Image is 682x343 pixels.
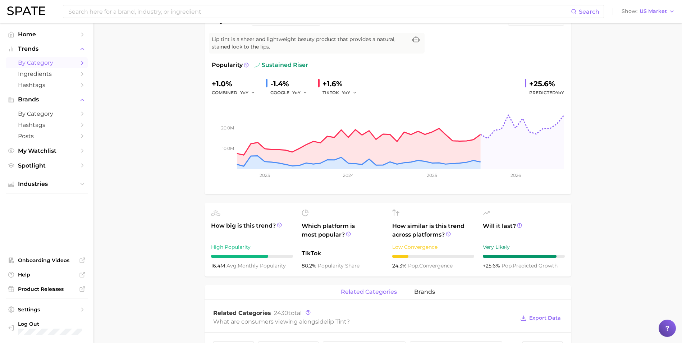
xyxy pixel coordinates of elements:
tspan: 2024 [343,173,353,178]
div: 2 / 10 [392,255,474,258]
span: +25.6% [483,262,502,269]
div: combined [212,88,260,97]
a: Log out. Currently logged in with e-mail CSnow@ulta.com. [6,319,88,337]
tspan: 2025 [427,173,437,178]
span: My Watchlist [18,147,75,154]
span: Product Releases [18,286,75,292]
span: YoY [556,90,564,95]
span: monthly popularity [226,262,286,269]
div: +25.6% [529,78,564,90]
button: Industries [6,179,88,189]
span: Industries [18,181,75,187]
button: Brands [6,94,88,105]
span: Export Data [529,315,561,321]
img: sustained riser [255,62,260,68]
span: Lip tint is a sheer and lightweight beauty product that provides a natural, stained look to the l... [212,36,407,51]
div: GOOGLE [270,88,312,97]
div: 7 / 10 [211,255,293,258]
button: YoY [292,88,308,97]
button: Trends [6,44,88,54]
abbr: average [226,262,238,269]
span: Related Categories [213,310,271,316]
span: by Category [18,110,75,117]
span: Posts [18,133,75,140]
span: Show [622,9,637,13]
button: ShowUS Market [620,7,677,16]
span: Log Out [18,321,82,327]
a: by Category [6,57,88,68]
div: TIKTOK [322,88,362,97]
span: lip tint [327,318,347,325]
span: Hashtags [18,82,75,88]
div: -1.4% [270,78,312,90]
span: YoY [292,90,301,96]
span: 80.2% [302,262,318,269]
span: US Market [640,9,667,13]
span: sustained riser [255,61,308,69]
div: +1.0% [212,78,260,90]
span: total [274,310,302,316]
div: Low Convergence [392,243,474,251]
span: Search [579,8,599,15]
input: Search here for a brand, industry, or ingredient [68,5,571,18]
abbr: popularity index [408,262,419,269]
span: YoY [342,90,350,96]
div: Very Likely [483,243,565,251]
h1: lip tint [212,15,246,24]
div: What are consumers viewing alongside ? [213,317,515,326]
span: Settings [18,306,75,313]
span: Brands [18,96,75,103]
span: brands [414,289,435,295]
tspan: 2026 [510,173,521,178]
span: Help [18,271,75,278]
a: by Category [6,108,88,119]
a: Ingredients [6,68,88,79]
span: 16.4m [211,262,226,269]
span: How similar is this trend across platforms? [392,222,474,239]
a: Spotlight [6,160,88,171]
a: Settings [6,304,88,315]
a: Product Releases [6,284,88,294]
div: +1.6% [322,78,362,90]
a: Hashtags [6,119,88,131]
span: Hashtags [18,122,75,128]
a: Help [6,269,88,280]
span: by Category [18,59,75,66]
span: Will it last? [483,222,565,239]
div: 9 / 10 [483,255,565,258]
a: Hashtags [6,79,88,91]
span: related categories [341,289,397,295]
span: 2430 [274,310,288,316]
tspan: 2023 [260,173,270,178]
span: TikTok [302,249,384,258]
div: High Popularity [211,243,293,251]
span: Ingredients [18,70,75,77]
img: SPATE [7,6,45,15]
span: Trends [18,46,75,52]
span: How big is this trend? [211,221,293,239]
a: Posts [6,131,88,142]
span: Home [18,31,75,38]
span: convergence [408,262,453,269]
a: Home [6,29,88,40]
span: Spotlight [18,162,75,169]
span: Popularity [212,61,243,69]
abbr: popularity index [502,262,513,269]
span: Predicted [529,88,564,97]
button: YoY [240,88,256,97]
span: predicted growth [502,262,558,269]
span: YoY [240,90,248,96]
button: YoY [342,88,357,97]
a: Onboarding Videos [6,255,88,266]
a: My Watchlist [6,145,88,156]
span: 24.3% [392,262,408,269]
button: Export Data [518,313,562,323]
span: Onboarding Videos [18,257,75,264]
span: popularity share [318,262,360,269]
span: Which platform is most popular? [302,222,384,246]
